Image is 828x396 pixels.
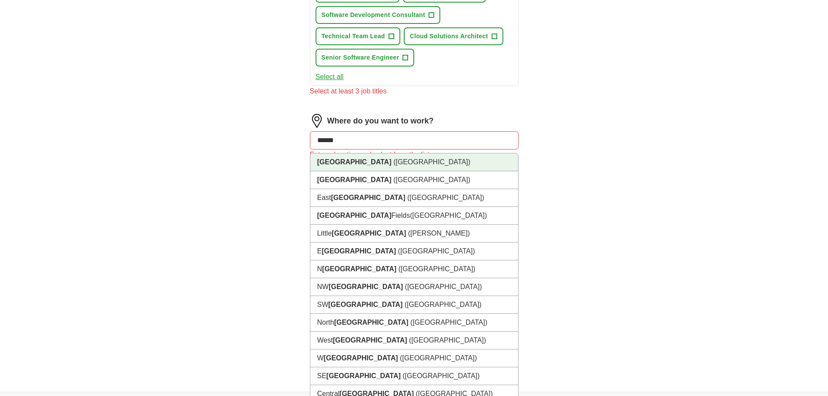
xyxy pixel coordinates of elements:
div: Select at least 3 job titles [310,86,519,97]
strong: [GEOGRAPHIC_DATA] [332,230,406,237]
span: ([GEOGRAPHIC_DATA]) [410,212,487,219]
strong: [GEOGRAPHIC_DATA] [317,176,392,183]
li: SW [310,296,518,314]
strong: [GEOGRAPHIC_DATA] [331,194,406,201]
button: Technical Team Lead [316,27,400,45]
img: location.png [310,114,324,128]
span: ([GEOGRAPHIC_DATA]) [405,283,482,290]
li: SE [310,367,518,385]
li: West [310,332,518,349]
span: Senior Software Engineer [322,53,399,62]
button: Select all [316,72,344,82]
span: ([GEOGRAPHIC_DATA]) [405,301,482,308]
span: ([GEOGRAPHIC_DATA]) [400,354,477,362]
span: ([GEOGRAPHIC_DATA]) [402,372,479,379]
strong: [GEOGRAPHIC_DATA] [333,336,407,344]
li: W [310,349,518,367]
label: Where do you want to work? [327,115,434,127]
li: NW [310,278,518,296]
strong: [GEOGRAPHIC_DATA] [329,283,403,290]
button: Software Development Consultant [316,6,441,24]
span: Software Development Consultant [322,10,426,20]
strong: [GEOGRAPHIC_DATA] [317,158,392,166]
li: Little [310,225,518,243]
span: ([GEOGRAPHIC_DATA]) [409,336,486,344]
strong: [GEOGRAPHIC_DATA] [317,212,392,219]
button: Senior Software Engineer [316,49,415,67]
strong: [GEOGRAPHIC_DATA] [322,265,396,273]
span: ([GEOGRAPHIC_DATA]) [407,194,484,201]
li: Fields [310,207,518,225]
span: ([PERSON_NAME]) [408,230,470,237]
span: ([GEOGRAPHIC_DATA]) [410,319,487,326]
div: Enter a location and select from the list [310,150,519,160]
strong: [GEOGRAPHIC_DATA] [328,301,402,308]
li: N [310,260,518,278]
span: ([GEOGRAPHIC_DATA]) [393,176,470,183]
strong: [GEOGRAPHIC_DATA] [322,247,396,255]
strong: [GEOGRAPHIC_DATA] [326,372,401,379]
button: Cloud Solutions Architect [404,27,503,45]
span: Cloud Solutions Architect [410,32,488,41]
li: E [310,243,518,260]
strong: [GEOGRAPHIC_DATA] [324,354,398,362]
span: Technical Team Lead [322,32,385,41]
li: North [310,314,518,332]
span: ([GEOGRAPHIC_DATA]) [398,265,475,273]
span: ([GEOGRAPHIC_DATA]) [398,247,475,255]
span: ([GEOGRAPHIC_DATA]) [393,158,470,166]
li: East [310,189,518,207]
strong: [GEOGRAPHIC_DATA] [334,319,409,326]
